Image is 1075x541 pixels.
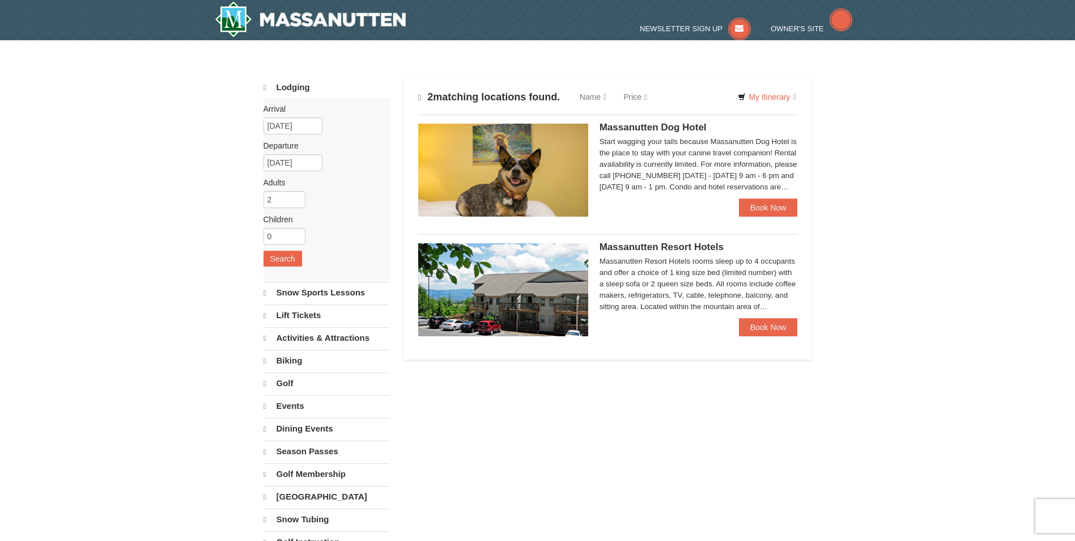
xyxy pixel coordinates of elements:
[264,77,390,98] a: Lodging
[771,24,852,33] a: Owner's Site
[264,395,390,417] a: Events
[418,243,588,336] img: 19219026-1-e3b4ac8e.jpg
[264,305,390,326] a: Lift Tickets
[264,251,302,267] button: Search
[418,124,588,217] img: 27428181-5-81c892a3.jpg
[615,86,656,108] a: Price
[264,441,390,462] a: Season Passes
[215,1,406,37] a: Massanutten Resort
[264,373,390,394] a: Golf
[264,463,390,485] a: Golf Membership
[771,24,824,33] span: Owner's Site
[739,318,798,336] a: Book Now
[264,350,390,371] a: Biking
[730,88,803,105] a: My Itinerary
[264,327,390,349] a: Activities & Attractions
[264,486,390,508] a: [GEOGRAPHIC_DATA]
[264,177,381,188] label: Adults
[571,86,615,108] a: Name
[739,198,798,217] a: Book Now
[600,136,798,193] div: Start wagging your tails because Massanutten Dog Hotel is the place to stay with your canine trav...
[215,1,406,37] img: Massanutten Resort Logo
[640,24,723,33] span: Newsletter Sign Up
[264,140,381,151] label: Departure
[264,509,390,530] a: Snow Tubing
[264,282,390,303] a: Snow Sports Lessons
[600,122,707,133] span: Massanutten Dog Hotel
[264,418,390,439] a: Dining Events
[264,214,381,225] label: Children
[640,24,751,33] a: Newsletter Sign Up
[600,256,798,312] div: Massanutten Resort Hotels rooms sleep up to 4 occupants and offer a choice of 1 king size bed (li...
[264,103,381,115] label: Arrival
[600,242,724,252] span: Massanutten Resort Hotels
